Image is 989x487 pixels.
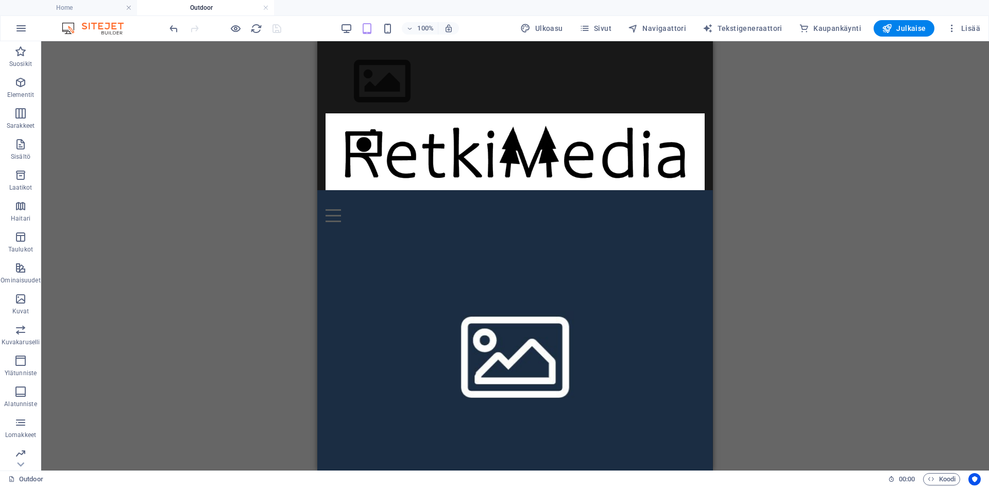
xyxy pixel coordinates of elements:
p: Lomakkeet [5,431,36,439]
a: Napsauta peruuttaaksesi valinnan. Kaksoisnapsauta avataksesi Sivut [8,473,43,485]
p: Kuvat [12,307,29,315]
p: Ominaisuudet [1,276,40,284]
button: Ulkoasu [516,20,567,37]
p: Ylätunniste [5,369,37,377]
button: Kaupankäynti [795,20,865,37]
p: Laatikot [9,183,32,192]
i: Kumoa: Muuta kuvaa (Ctrl+Z) [168,23,180,35]
span: 00 00 [899,473,915,485]
button: Navigaattori [624,20,690,37]
span: Julkaise [882,23,926,33]
p: Elementit [7,91,34,99]
p: Kuvakaruselli [2,338,40,346]
p: Alatunniste [4,400,37,408]
p: Sisältö [11,153,30,161]
button: Napsauta tästä poistuaksesi esikatselutilasta ja jatkaaksesi muokkaamista [229,22,242,35]
button: Koodi [923,473,960,485]
button: undo [167,22,180,35]
h6: Istunnon aika [888,473,915,485]
p: Taulukot [8,245,33,254]
span: Ulkoasu [520,23,562,33]
button: 100% [402,22,438,35]
i: Koon muuttuessa säädä zoomaustaso automaattisesti sopimaan valittuun laitteeseen. [444,24,453,33]
button: Julkaise [874,20,934,37]
span: Tekstigeneraattori [703,23,782,33]
h4: Outdoor [137,2,274,13]
img: Editor Logo [59,22,137,35]
button: reload [250,22,262,35]
button: Usercentrics [968,473,981,485]
i: Lataa sivu uudelleen [250,23,262,35]
span: : [906,475,908,483]
p: Sarakkeet [7,122,35,130]
span: Navigaattori [628,23,686,33]
span: Sivut [579,23,611,33]
span: Kaupankäynti [799,23,861,33]
h6: 100% [417,22,434,35]
button: Sivut [575,20,616,37]
button: Lisää [943,20,984,37]
span: Lisää [947,23,980,33]
p: Haitari [11,214,30,223]
p: Suosikit [9,60,32,68]
button: Tekstigeneraattori [698,20,787,37]
span: Koodi [928,473,956,485]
